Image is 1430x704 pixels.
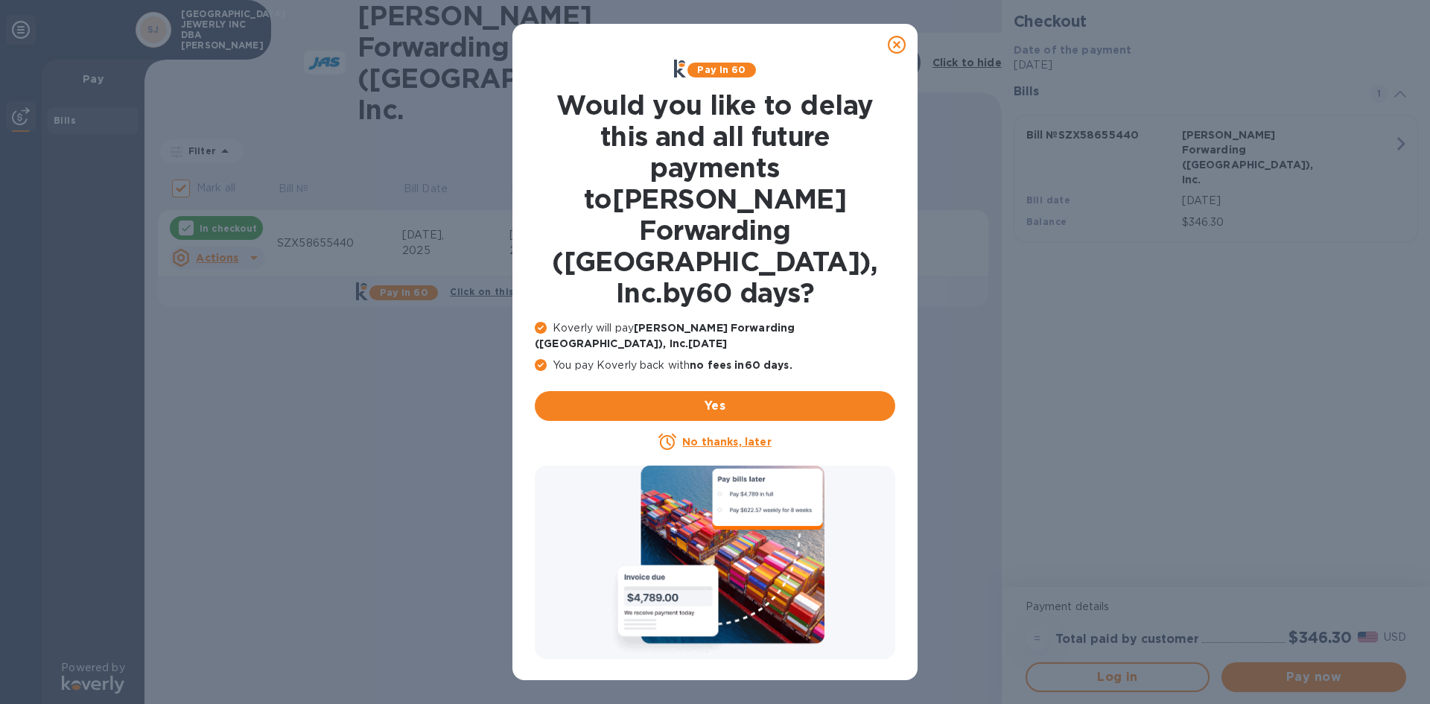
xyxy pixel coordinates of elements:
[535,320,895,352] p: Koverly will pay
[682,436,771,448] u: No thanks, later
[535,391,895,421] button: Yes
[535,358,895,373] p: You pay Koverly back with
[690,359,792,371] b: no fees in 60 days .
[547,397,883,415] span: Yes
[535,89,895,308] h1: Would you like to delay this and all future payments to [PERSON_NAME] Forwarding ([GEOGRAPHIC_DAT...
[697,64,746,75] b: Pay in 60
[535,322,795,349] b: [PERSON_NAME] Forwarding ([GEOGRAPHIC_DATA]), Inc. [DATE]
